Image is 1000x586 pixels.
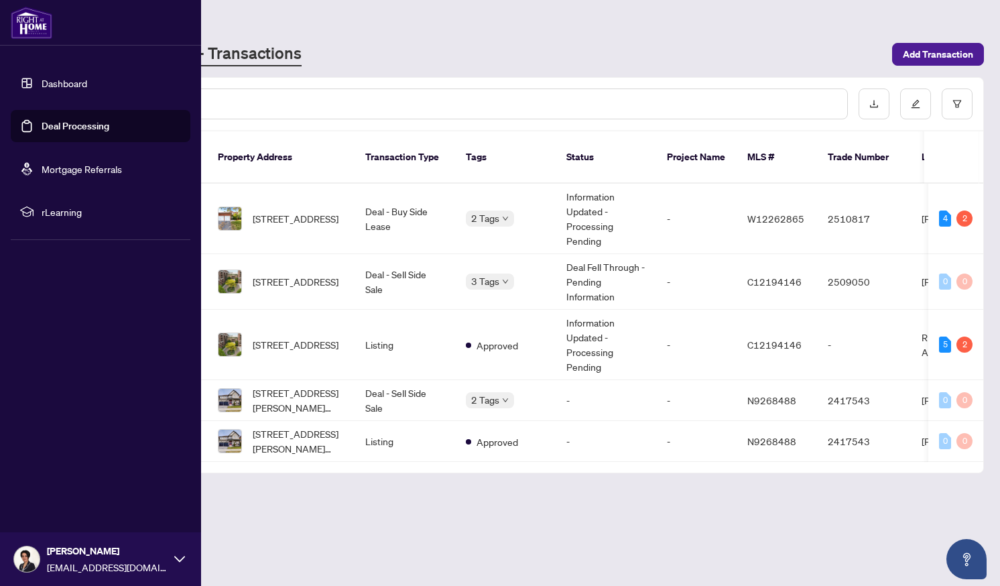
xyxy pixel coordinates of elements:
[956,433,973,449] div: 0
[502,215,509,222] span: down
[42,120,109,132] a: Deal Processing
[747,276,802,288] span: C12194146
[942,89,973,119] button: filter
[14,546,40,572] img: Profile Icon
[253,337,338,352] span: [STREET_ADDRESS]
[207,131,355,184] th: Property Address
[556,380,656,421] td: -
[747,394,796,406] span: N9268488
[911,99,920,109] span: edit
[817,380,911,421] td: 2417543
[218,270,241,293] img: thumbnail-img
[253,274,338,289] span: [STREET_ADDRESS]
[817,310,911,380] td: -
[218,430,241,453] img: thumbnail-img
[502,278,509,285] span: down
[471,211,499,226] span: 2 Tags
[859,89,889,119] button: download
[956,211,973,227] div: 2
[253,211,338,226] span: [STREET_ADDRESS]
[502,397,509,404] span: down
[939,337,951,353] div: 5
[817,254,911,310] td: 2509050
[355,184,455,254] td: Deal - Buy Side Lease
[656,184,737,254] td: -
[253,426,344,456] span: [STREET_ADDRESS][PERSON_NAME][PERSON_NAME]
[656,380,737,421] td: -
[42,163,122,175] a: Mortgage Referrals
[355,421,455,462] td: Listing
[952,99,962,109] span: filter
[656,310,737,380] td: -
[747,435,796,447] span: N9268488
[939,433,951,449] div: 0
[355,380,455,421] td: Deal - Sell Side Sale
[42,204,181,219] span: rLearning
[656,131,737,184] th: Project Name
[47,560,168,575] span: [EMAIL_ADDRESS][DOMAIN_NAME]
[747,213,804,225] span: W12262865
[556,254,656,310] td: Deal Fell Through - Pending Information
[892,43,984,66] button: Add Transaction
[939,274,951,290] div: 0
[656,254,737,310] td: -
[471,392,499,408] span: 2 Tags
[869,99,879,109] span: download
[477,434,518,449] span: Approved
[817,184,911,254] td: 2510817
[556,310,656,380] td: Information Updated - Processing Pending
[218,333,241,356] img: thumbnail-img
[556,421,656,462] td: -
[956,274,973,290] div: 0
[355,254,455,310] td: Deal - Sell Side Sale
[253,386,344,415] span: [STREET_ADDRESS][PERSON_NAME][PERSON_NAME]
[218,389,241,412] img: thumbnail-img
[218,207,241,230] img: thumbnail-img
[817,131,911,184] th: Trade Number
[747,339,802,351] span: C12194146
[939,392,951,408] div: 0
[47,544,168,559] span: [PERSON_NAME]
[556,131,656,184] th: Status
[477,338,518,353] span: Approved
[900,89,931,119] button: edit
[817,421,911,462] td: 2417543
[355,131,455,184] th: Transaction Type
[355,310,455,380] td: Listing
[42,77,87,89] a: Dashboard
[903,44,973,65] span: Add Transaction
[956,392,973,408] div: 0
[455,131,556,184] th: Tags
[737,131,817,184] th: MLS #
[656,421,737,462] td: -
[956,337,973,353] div: 2
[946,539,987,579] button: Open asap
[939,211,951,227] div: 4
[471,274,499,289] span: 3 Tags
[556,184,656,254] td: Information Updated - Processing Pending
[11,7,52,39] img: logo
